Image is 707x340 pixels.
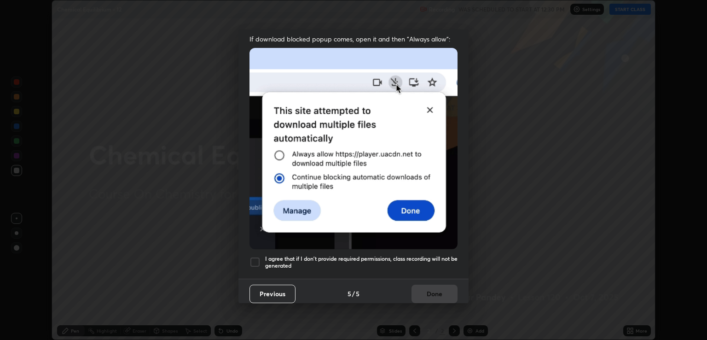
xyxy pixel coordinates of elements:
h5: I agree that if I don't provide required permissions, class recording will not be generated [265,255,458,270]
img: downloads-permission-blocked.gif [249,48,458,249]
span: If download blocked popup comes, open it and then "Always allow": [249,35,458,43]
h4: 5 [348,289,351,299]
button: Previous [249,285,296,303]
h4: / [352,289,355,299]
h4: 5 [356,289,359,299]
